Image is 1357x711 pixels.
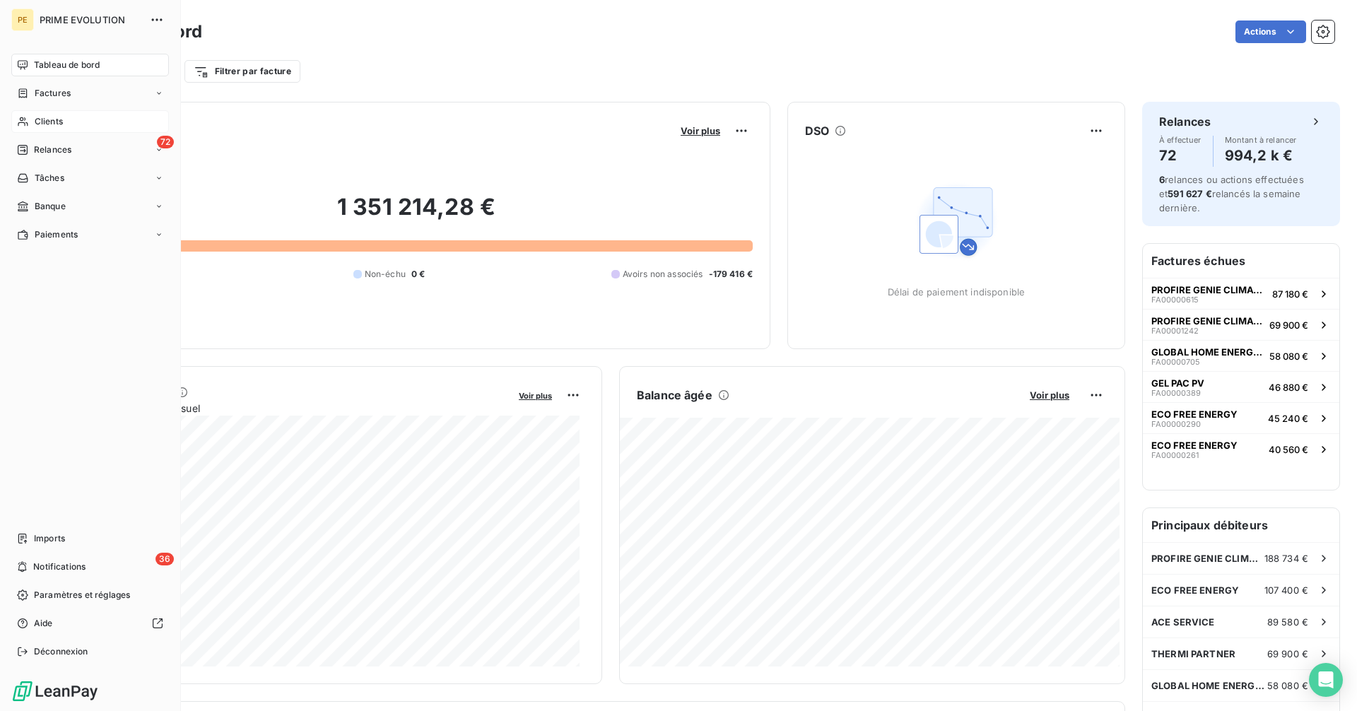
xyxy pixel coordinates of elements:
img: Empty state [911,176,1001,266]
h6: Relances [1159,113,1211,130]
span: PROFIRE GENIE CLIMATIQUE [1151,315,1264,327]
button: PROFIRE GENIE CLIMATIQUEFA0000124269 900 € [1143,309,1339,340]
button: GLOBAL HOME ENERGY - BHM ECOFA0000070558 080 € [1143,340,1339,371]
span: Tableau de bord [34,59,100,71]
span: Délai de paiement indisponible [888,286,1026,298]
span: 87 180 € [1272,288,1308,300]
a: Aide [11,612,169,635]
span: 58 080 € [1267,680,1308,691]
span: FA00000261 [1151,451,1199,459]
span: 36 [155,553,174,565]
span: PROFIRE GENIE CLIMATIQUE [1151,284,1267,295]
span: FA00000705 [1151,358,1200,366]
button: GEL PAC PVFA0000038946 880 € [1143,371,1339,402]
button: Voir plus [515,389,556,401]
span: 69 900 € [1269,319,1308,331]
span: Aide [34,617,53,630]
span: Factures [35,87,71,100]
button: Voir plus [676,124,724,137]
span: 591 627 € [1168,188,1211,199]
span: GLOBAL HOME ENERGY - BHM ECO [1151,346,1264,358]
span: ECO FREE ENERGY [1151,584,1239,596]
span: Montant à relancer [1225,136,1297,144]
span: Notifications [33,560,86,573]
button: PROFIRE GENIE CLIMATIQUEFA0000061587 180 € [1143,278,1339,309]
span: À effectuer [1159,136,1202,144]
span: FA00000389 [1151,389,1201,397]
h2: 1 351 214,28 € [80,193,753,235]
span: Relances [34,143,71,156]
span: Banque [35,200,66,213]
span: 58 080 € [1269,351,1308,362]
span: Clients [35,115,63,128]
h6: Balance âgée [637,387,712,404]
button: ECO FREE ENERGYFA0000026140 560 € [1143,433,1339,464]
span: Imports [34,532,65,545]
span: FA00000290 [1151,420,1201,428]
span: Voir plus [1030,389,1069,401]
span: Voir plus [681,125,720,136]
span: ECO FREE ENERGY [1151,440,1238,451]
span: Non-échu [365,268,406,281]
img: Logo LeanPay [11,680,99,703]
span: 188 734 € [1264,553,1308,564]
span: 89 580 € [1267,616,1308,628]
span: PROFIRE GENIE CLIMATIQUE [1151,553,1264,564]
span: ECO FREE ENERGY [1151,409,1238,420]
span: 107 400 € [1264,584,1308,596]
span: GLOBAL HOME ENERGY - BHM ECO [1151,680,1267,691]
span: GEL PAC PV [1151,377,1204,389]
span: FA00001242 [1151,327,1199,335]
span: relances ou actions effectuées et relancés la semaine dernière. [1159,174,1304,213]
span: THERMI PARTNER [1151,648,1235,659]
span: PRIME EVOLUTION [40,14,141,25]
span: 0 € [411,268,425,281]
span: Paiements [35,228,78,241]
h6: DSO [805,122,829,139]
h4: 72 [1159,144,1202,167]
span: 69 900 € [1267,648,1308,659]
div: Open Intercom Messenger [1309,663,1343,697]
span: Déconnexion [34,645,88,658]
span: Paramètres et réglages [34,589,130,601]
h6: Factures échues [1143,244,1339,278]
span: 45 240 € [1268,413,1308,424]
span: 72 [157,136,174,148]
span: 6 [1159,174,1165,185]
span: 46 880 € [1269,382,1308,393]
h4: 994,2 k € [1225,144,1297,167]
span: FA00000615 [1151,295,1199,304]
span: Voir plus [519,391,552,401]
button: Filtrer par facture [184,60,300,83]
span: -179 416 € [709,268,753,281]
button: Actions [1235,20,1306,43]
span: Avoirs non associés [623,268,703,281]
h6: Principaux débiteurs [1143,508,1339,542]
span: Chiffre d'affaires mensuel [80,401,509,416]
span: Tâches [35,172,64,184]
span: 40 560 € [1269,444,1308,455]
div: PE [11,8,34,31]
span: ACE SERVICE [1151,616,1215,628]
button: ECO FREE ENERGYFA0000029045 240 € [1143,402,1339,433]
button: Voir plus [1026,389,1074,401]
